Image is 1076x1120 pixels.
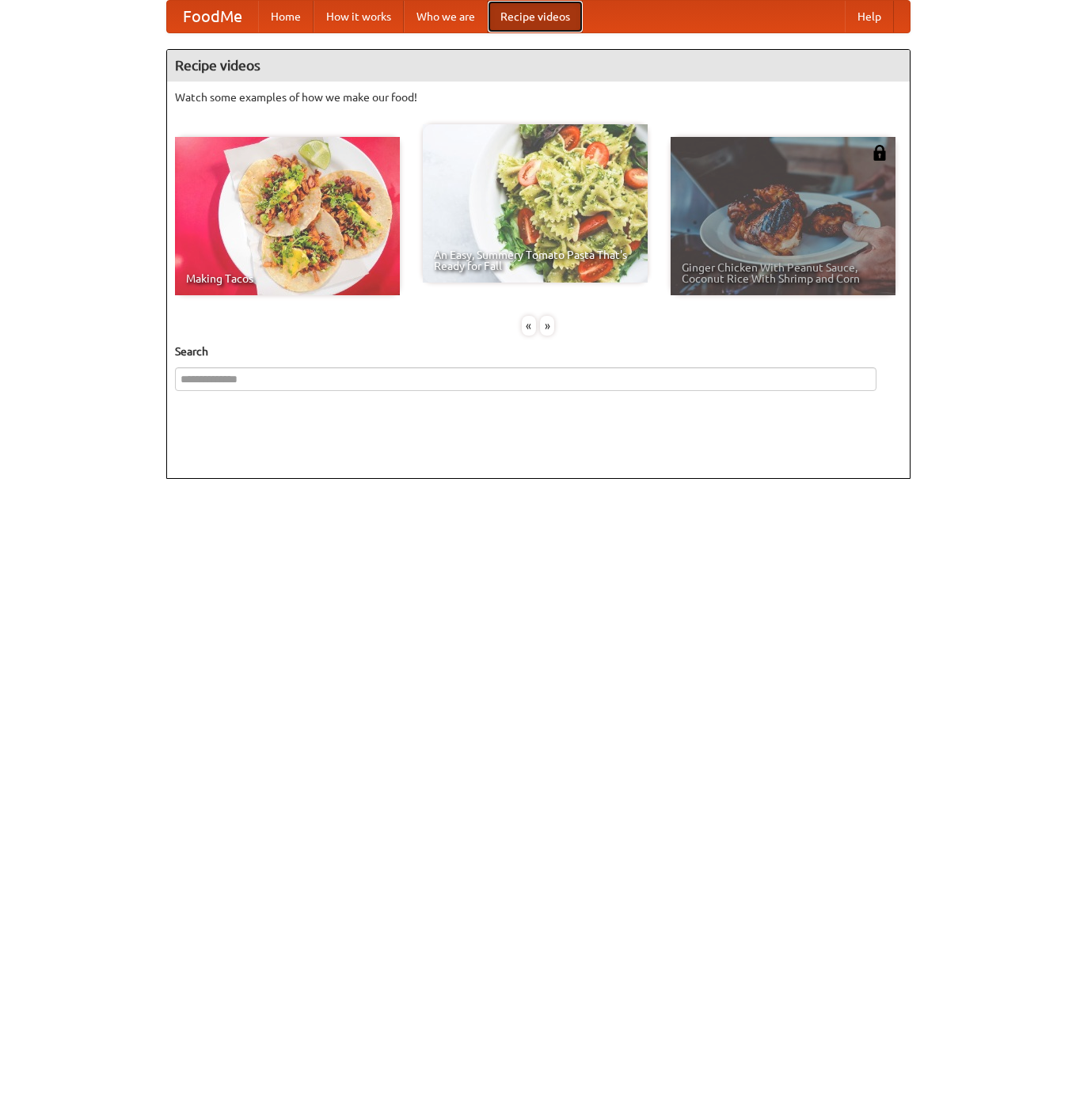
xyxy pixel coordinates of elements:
a: An Easy, Summery Tomato Pasta That's Ready for Fall [423,124,648,283]
div: « [522,316,536,336]
span: Making Tacos [186,273,389,284]
a: FoodMe [167,1,258,32]
a: Making Tacos [175,137,400,295]
a: Home [258,1,314,32]
h4: Recipe videos [167,50,910,82]
a: Help [845,1,894,32]
p: Watch some examples of how we make our food! [175,89,902,105]
span: An Easy, Summery Tomato Pasta That's Ready for Fall [434,249,637,271]
img: 483408.png [872,145,888,161]
a: How it works [314,1,404,32]
div: » [540,316,554,336]
h5: Search [175,344,902,359]
a: Who we are [404,1,488,32]
a: Recipe videos [488,1,583,32]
